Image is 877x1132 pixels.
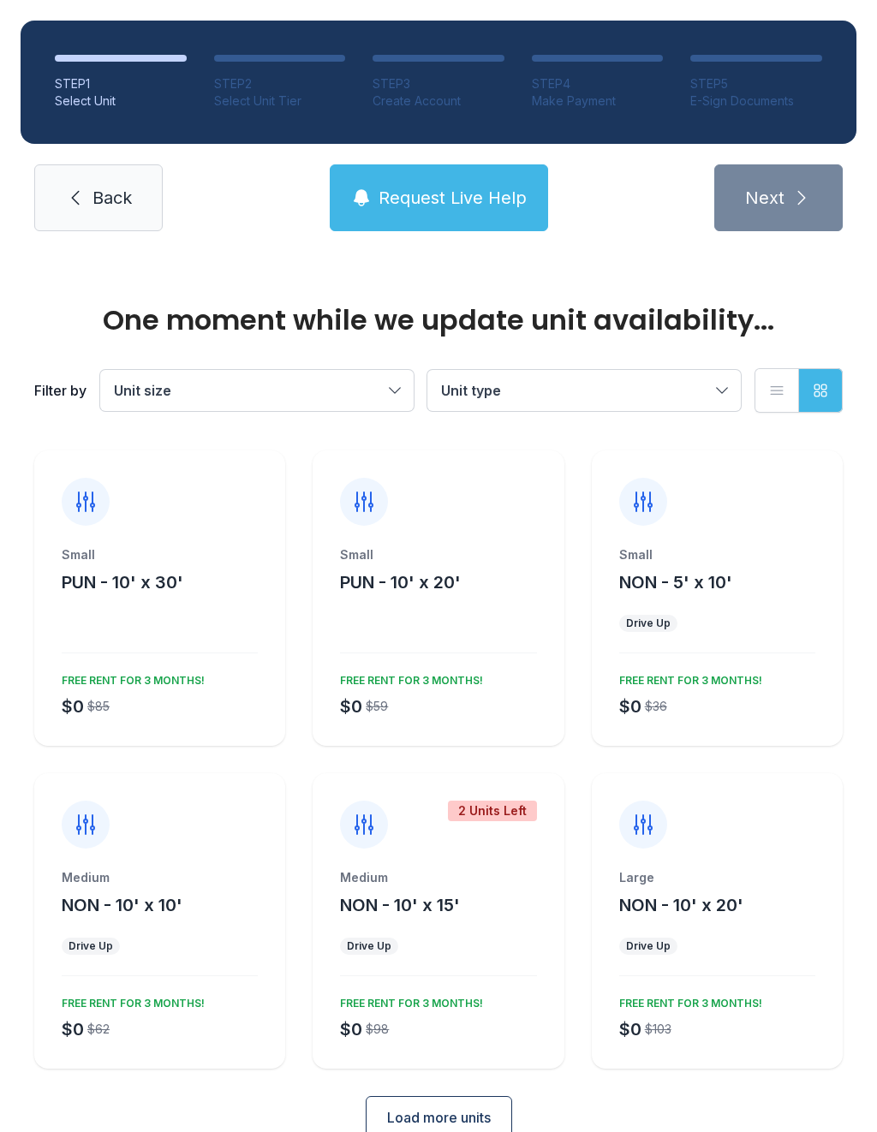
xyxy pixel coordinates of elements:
span: NON - 10' x 20' [619,895,743,915]
div: $0 [619,694,641,718]
div: Drive Up [626,617,671,630]
span: Load more units [387,1107,491,1128]
div: Medium [340,869,536,886]
div: FREE RENT FOR 3 MONTHS! [55,990,205,1010]
button: NON - 10' x 15' [340,893,460,917]
span: PUN - 10' x 30' [62,572,183,593]
div: Small [619,546,815,563]
div: $0 [62,1017,84,1041]
div: $85 [87,698,110,715]
div: E-Sign Documents [690,92,822,110]
div: $0 [340,1017,362,1041]
div: Small [340,546,536,563]
div: STEP 3 [373,75,504,92]
div: $36 [645,698,667,715]
span: Next [745,186,785,210]
button: NON - 10' x 20' [619,893,743,917]
div: 2 Units Left [448,801,537,821]
div: FREE RENT FOR 3 MONTHS! [333,667,483,688]
button: Unit type [427,370,741,411]
span: Unit size [114,382,171,399]
button: NON - 5' x 10' [619,570,732,594]
span: NON - 5' x 10' [619,572,732,593]
div: $59 [366,698,388,715]
div: FREE RENT FOR 3 MONTHS! [55,667,205,688]
div: FREE RENT FOR 3 MONTHS! [333,990,483,1010]
div: STEP 5 [690,75,822,92]
div: $103 [645,1021,671,1038]
button: NON - 10' x 10' [62,893,182,917]
div: $62 [87,1021,110,1038]
div: Create Account [373,92,504,110]
span: Request Live Help [379,186,527,210]
div: FREE RENT FOR 3 MONTHS! [612,990,762,1010]
button: Unit size [100,370,414,411]
div: $0 [340,694,362,718]
div: Drive Up [347,939,391,953]
button: PUN - 10' x 20' [340,570,461,594]
div: Small [62,546,258,563]
span: Unit type [441,382,501,399]
div: STEP 4 [532,75,664,92]
div: One moment while we update unit availability... [34,307,843,334]
div: Select Unit [55,92,187,110]
span: PUN - 10' x 20' [340,572,461,593]
span: NON - 10' x 15' [340,895,460,915]
span: Back [92,186,132,210]
div: Make Payment [532,92,664,110]
div: Large [619,869,815,886]
div: STEP 1 [55,75,187,92]
span: NON - 10' x 10' [62,895,182,915]
div: FREE RENT FOR 3 MONTHS! [612,667,762,688]
div: Select Unit Tier [214,92,346,110]
div: Medium [62,869,258,886]
div: $0 [62,694,84,718]
div: $0 [619,1017,641,1041]
div: STEP 2 [214,75,346,92]
div: Filter by [34,380,87,401]
div: $98 [366,1021,389,1038]
div: Drive Up [69,939,113,953]
button: PUN - 10' x 30' [62,570,183,594]
div: Drive Up [626,939,671,953]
